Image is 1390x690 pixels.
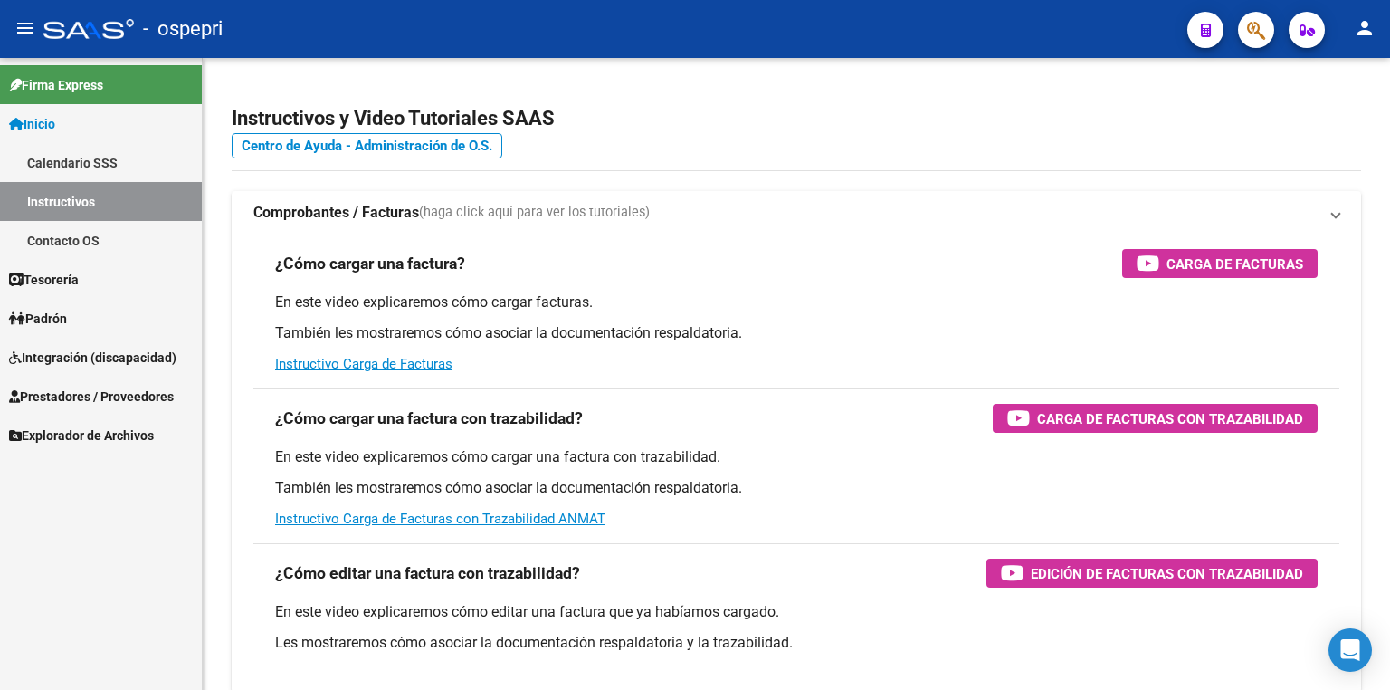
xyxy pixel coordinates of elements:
[1037,407,1303,430] span: Carga de Facturas con Trazabilidad
[1122,249,1318,278] button: Carga de Facturas
[9,387,174,407] span: Prestadores / Proveedores
[1031,562,1303,585] span: Edición de Facturas con Trazabilidad
[993,404,1318,433] button: Carga de Facturas con Trazabilidad
[9,270,79,290] span: Tesorería
[419,203,650,223] span: (haga click aquí para ver los tutoriales)
[1166,253,1303,275] span: Carga de Facturas
[986,559,1318,588] button: Edición de Facturas con Trazabilidad
[232,191,1361,235] mat-expansion-panel-header: Comprobantes / Facturas(haga click aquí para ver los tutoriales)
[9,309,67,329] span: Padrón
[1328,628,1372,672] div: Open Intercom Messenger
[275,251,465,276] h3: ¿Cómo cargar una factura?
[14,17,36,39] mat-icon: menu
[253,203,419,223] strong: Comprobantes / Facturas
[275,561,580,586] h3: ¿Cómo editar una factura con trazabilidad?
[275,356,452,372] a: Instructivo Carga de Facturas
[275,602,1318,622] p: En este video explicaremos cómo editar una factura que ya habíamos cargado.
[143,9,223,49] span: - ospepri
[9,348,176,368] span: Integración (discapacidad)
[9,114,55,134] span: Inicio
[275,323,1318,343] p: También les mostraremos cómo asociar la documentación respaldatoria.
[275,406,583,431] h3: ¿Cómo cargar una factura con trazabilidad?
[232,101,1361,136] h2: Instructivos y Video Tutoriales SAAS
[275,478,1318,498] p: También les mostraremos cómo asociar la documentación respaldatoria.
[9,75,103,95] span: Firma Express
[232,133,502,158] a: Centro de Ayuda - Administración de O.S.
[275,633,1318,653] p: Les mostraremos cómo asociar la documentación respaldatoria y la trazabilidad.
[9,426,154,446] span: Explorador de Archivos
[275,292,1318,312] p: En este video explicaremos cómo cargar facturas.
[275,511,605,527] a: Instructivo Carga de Facturas con Trazabilidad ANMAT
[275,447,1318,467] p: En este video explicaremos cómo cargar una factura con trazabilidad.
[1354,17,1376,39] mat-icon: person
